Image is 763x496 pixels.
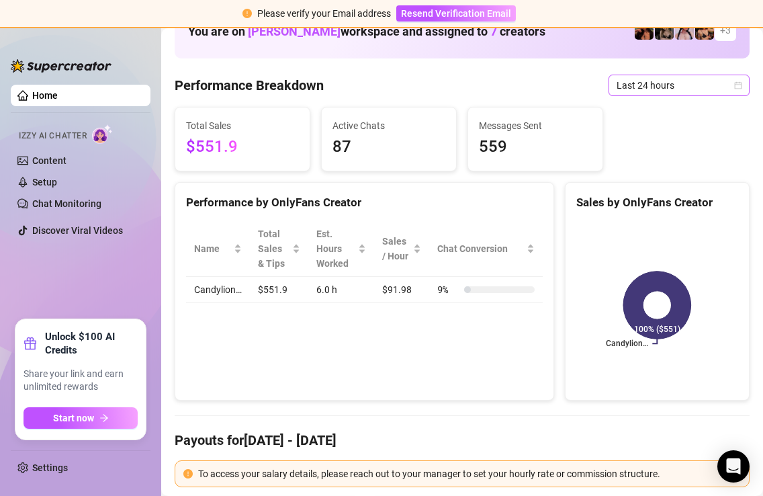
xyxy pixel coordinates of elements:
span: gift [24,337,37,350]
span: Total Sales [186,118,299,133]
span: Chat Conversion [437,241,524,256]
span: calendar [734,81,742,89]
td: $551.9 [250,277,308,303]
span: 87 [332,134,445,160]
span: Share your link and earn unlimited rewards [24,368,138,394]
h4: Payouts for [DATE] - [DATE] [175,431,750,450]
img: Rolyat [655,21,674,40]
span: Messages Sent [479,118,592,133]
span: Resend Verification Email [401,8,511,19]
th: Chat Conversion [429,221,543,277]
span: [PERSON_NAME] [248,24,341,38]
a: Content [32,155,66,166]
td: Candylion… [186,277,250,303]
div: Sales by OnlyFans Creator [576,194,738,212]
span: Izzy AI Chatter [19,130,87,142]
img: steph [635,21,654,40]
button: Resend Verification Email [396,5,516,22]
span: + 3 [720,23,731,38]
span: 559 [479,134,592,160]
td: $91.98 [374,277,429,303]
span: 9 % [437,282,459,297]
span: Active Chats [332,118,445,133]
span: Start now [53,413,94,423]
text: Candylion… [607,339,649,349]
th: Name [186,221,250,277]
div: To access your salary details, please reach out to your manager to set your hourly rate or commis... [198,466,741,481]
div: Est. Hours Worked [316,226,355,271]
img: logo-BBDzfeDw.svg [11,59,111,73]
a: Home [32,90,58,101]
div: Performance by OnlyFans Creator [186,194,543,212]
span: Last 24 hours [617,75,742,95]
th: Total Sales & Tips [250,221,308,277]
div: Open Intercom Messenger [717,450,750,483]
span: arrow-right [99,413,109,423]
button: Start nowarrow-right [24,407,138,429]
span: $551.9 [186,134,299,160]
th: Sales / Hour [374,221,429,277]
h4: Performance Breakdown [175,76,324,95]
strong: Unlock $100 AI Credits [45,330,138,357]
span: exclamation-circle [183,469,193,479]
a: Chat Monitoring [32,198,101,209]
span: Total Sales & Tips [258,226,289,271]
a: Discover Viral Videos [32,225,123,236]
span: Name [194,241,231,256]
span: Sales / Hour [382,234,410,263]
h1: You are on workspace and assigned to creators [188,24,545,39]
td: 6.0 h [308,277,374,303]
span: exclamation-circle [242,9,252,18]
img: AI Chatter [92,124,113,144]
img: Oxillery [695,21,714,40]
img: cyber [675,21,694,40]
a: Setup [32,177,57,188]
span: 7 [490,24,497,38]
div: Please verify your Email address [257,6,391,21]
a: Settings [32,462,68,473]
